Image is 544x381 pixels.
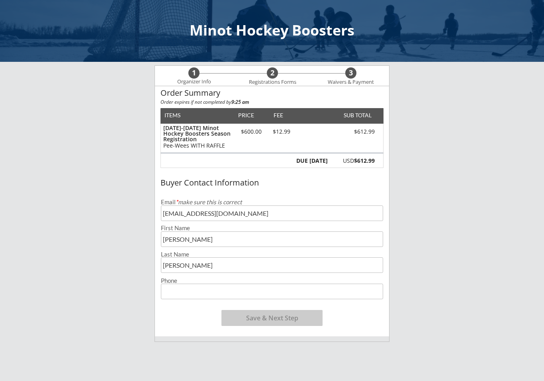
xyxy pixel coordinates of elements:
[268,129,295,134] div: $12.99
[354,157,375,164] strong: $612.99
[332,158,375,164] div: USD
[345,69,356,77] div: 3
[163,143,231,148] div: Pee-Wees WITH RAFFLE
[160,89,384,97] div: Order Summary
[161,199,383,205] div: Email
[188,69,200,77] div: 1
[160,100,384,105] div: Order expires if not completed by
[8,23,536,38] div: Minot Hockey Boosters
[221,310,323,326] button: Save & Next Step
[340,113,372,118] div: SUB TOTAL
[161,251,383,257] div: Last Name
[245,79,300,85] div: Registrations Forms
[163,125,231,142] div: [DATE]-[DATE] Minot Hockey Boosters Season Registration
[161,225,383,231] div: First Name
[164,113,193,118] div: ITEMS
[231,99,249,105] strong: 9:25 am
[234,129,268,134] div: $600.00
[330,129,375,134] div: $612.99
[161,278,383,284] div: Phone
[295,158,328,164] div: DUE [DATE]
[172,79,216,85] div: Organizer Info
[176,198,242,205] em: make sure this is correct
[323,79,378,85] div: Waivers & Payment
[234,113,258,118] div: PRICE
[268,113,289,118] div: FEE
[267,69,278,77] div: 2
[160,178,384,187] div: Buyer Contact Information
